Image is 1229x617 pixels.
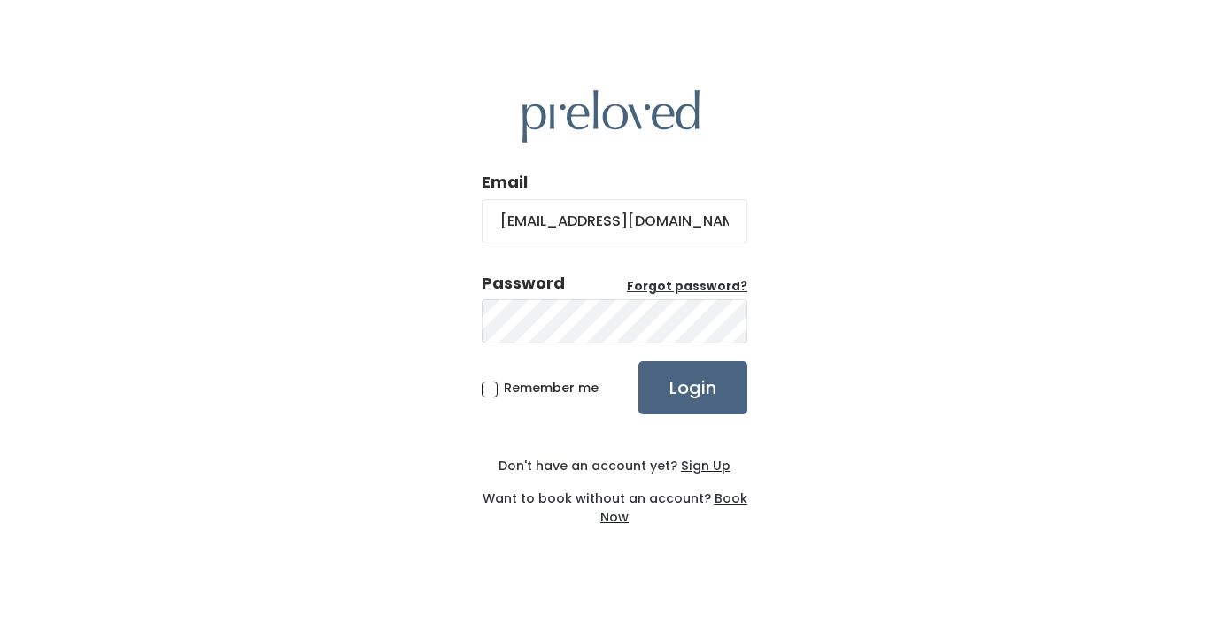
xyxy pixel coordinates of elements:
u: Forgot password? [627,278,747,295]
a: Forgot password? [627,278,747,296]
div: Password [482,272,565,295]
a: Book Now [600,490,747,526]
input: Login [638,361,747,414]
label: Email [482,171,528,194]
span: Remember me [504,379,599,397]
a: Sign Up [677,457,730,474]
u: Sign Up [681,457,730,474]
img: preloved logo [522,90,700,143]
div: Don't have an account yet? [482,457,747,475]
div: Want to book without an account? [482,475,747,527]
